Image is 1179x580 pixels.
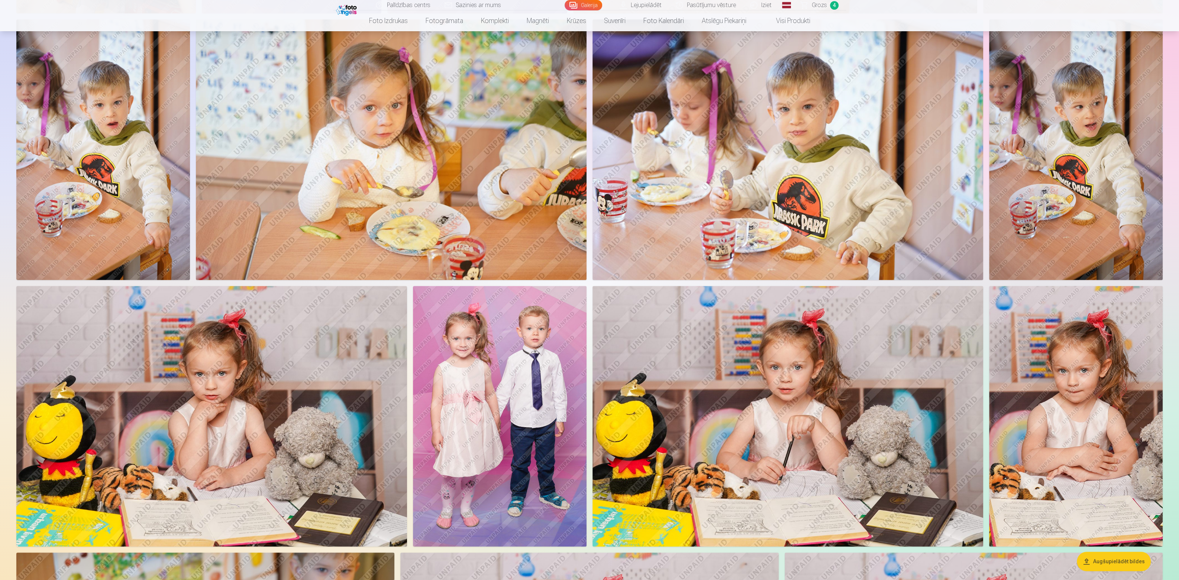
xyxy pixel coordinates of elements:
[693,10,755,31] a: Atslēgu piekariņi
[336,3,359,16] img: /fa1
[1077,552,1151,571] button: Augšupielādēt bildes
[755,10,819,31] a: Visi produkti
[558,10,595,31] a: Krūzes
[595,10,634,31] a: Suvenīri
[360,10,417,31] a: Foto izdrukas
[472,10,518,31] a: Komplekti
[830,1,839,10] span: 4
[812,1,827,10] span: Grozs
[518,10,558,31] a: Magnēti
[634,10,693,31] a: Foto kalendāri
[417,10,472,31] a: Fotogrāmata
